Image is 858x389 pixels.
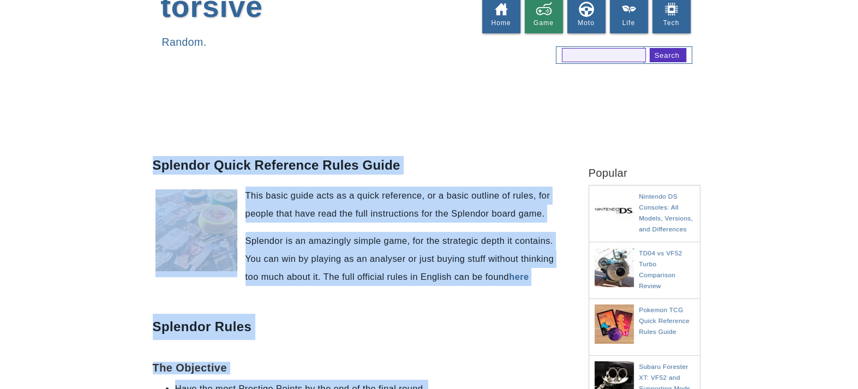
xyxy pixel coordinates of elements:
[595,191,637,230] img: Nintendo DS Consoles: All Models, Versions, and Differences
[536,1,552,17] img: game.png
[595,304,637,344] img: Pokemon TCG Quick Reference Rules Guide
[589,151,700,179] h2: Popular
[509,272,529,282] a: here
[595,248,637,287] img: TD04 vs VF52 Turbo Comparison Review
[578,1,595,17] img: steering_wheel_icon.png
[153,156,569,175] h1: Splendor Quick Reference Rules Guide
[153,345,569,374] h2: The Objective
[639,249,682,289] a: TD04 vs VF52 Turbo Comparison Review
[650,48,686,62] input: search
[493,1,509,17] img: home%2Bicon.png
[153,295,569,340] h1: Splendor Rules
[153,187,569,223] p: This basic guide acts as a quick reference, or a basic outline of rules, for people that have rea...
[621,1,637,17] img: plant_icon.png
[639,306,689,335] a: Pokemon TCG Quick Reference Rules Guide
[153,232,569,286] p: Splendor is an amazingly simple game, for the strategic depth it contains. You can win by playing...
[162,36,207,48] span: Random.
[663,1,680,17] img: electronics_icon.png
[639,193,693,232] a: Nintendo DS Consoles: All Models, Versions, and Differences
[155,189,237,271] img: splendor cards and chips close-up photo
[562,48,646,62] input: search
